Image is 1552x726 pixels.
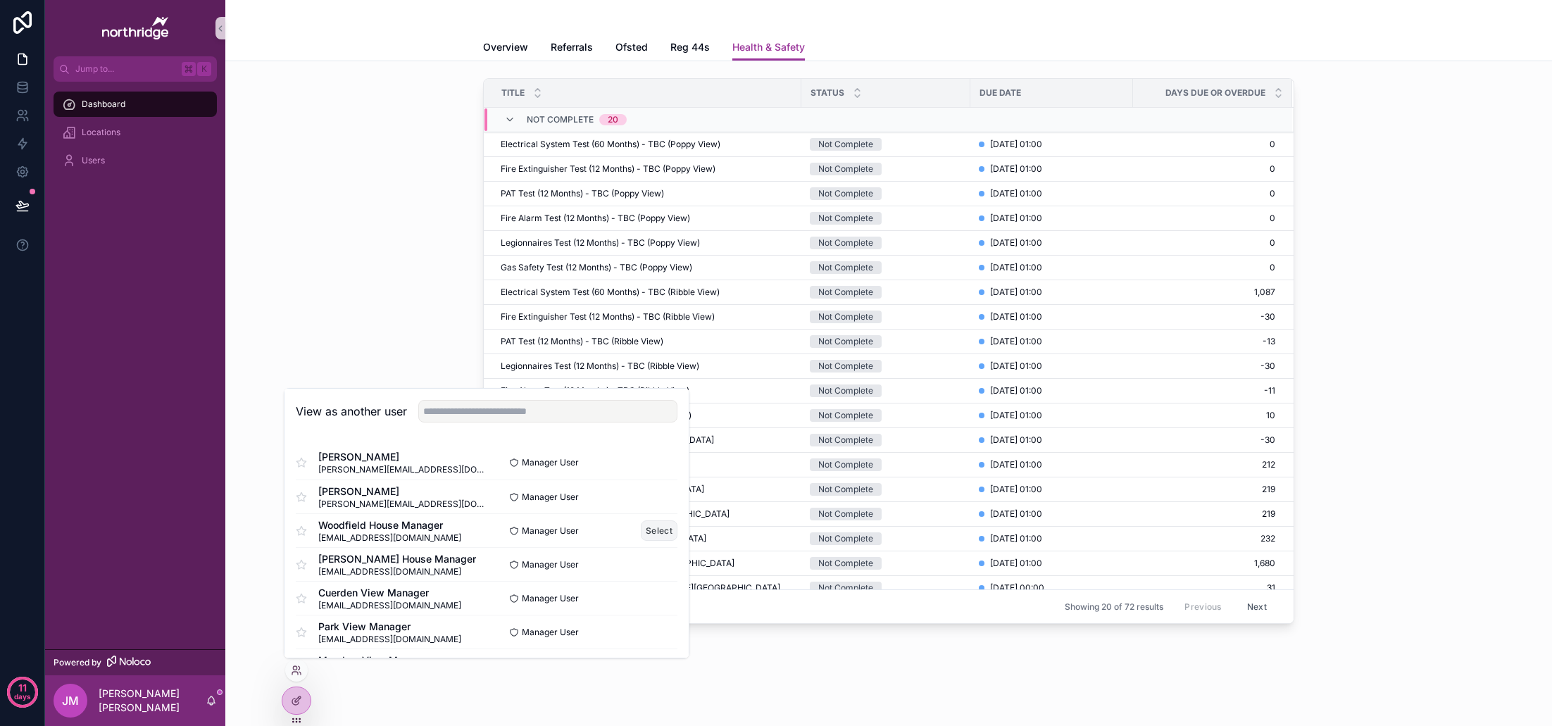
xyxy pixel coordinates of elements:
span: 1,087 [1134,287,1275,298]
a: Reg 44s [670,35,710,63]
span: 10 [1134,410,1275,421]
span: -11 [1134,385,1275,396]
span: Ofsted [615,40,648,54]
button: Select [641,520,677,541]
p: days [14,687,31,706]
h2: View as another user [296,403,407,420]
span: Showing 20 of 72 results [1065,601,1163,613]
span: 1,680 [1134,558,1275,569]
a: Locations [54,120,217,145]
span: [EMAIL_ADDRESS][DOMAIN_NAME] [318,532,461,544]
span: [DATE] 01:00 [990,484,1042,495]
span: [DATE] 01:00 [990,336,1042,347]
span: Referrals [551,40,593,54]
span: Legionnaires Test (12 Months) - TBC (Ribble View) [501,361,699,372]
span: Cuerden View Manager [318,586,461,600]
div: Not Complete [818,335,873,348]
span: [DATE] 01:00 [990,385,1042,396]
span: [DATE] 01:00 [990,508,1042,520]
span: Powered by [54,657,101,668]
span: [EMAIL_ADDRESS][DOMAIN_NAME] [318,600,461,611]
span: -30 [1134,311,1275,323]
span: Fire Alarm Test (12 Months) - TBC (Poppy View) [501,213,690,224]
span: -30 [1134,434,1275,446]
span: Gas Safety Test (12 Months) - TBC (Poppy View) [501,262,692,273]
div: Not Complete [818,286,873,299]
span: [PERSON_NAME] [318,450,487,464]
div: 20 [608,114,618,125]
div: Not Complete [818,261,873,274]
span: Users [82,155,105,166]
a: Users [54,148,217,173]
span: [DATE] 01:00 [990,361,1042,372]
span: Dashboard [82,99,125,110]
span: [DATE] 01:00 [990,139,1042,150]
span: Overview [483,40,528,54]
span: Manager User [522,492,579,503]
div: Not Complete [818,409,873,422]
span: 219 [1134,484,1275,495]
div: Not Complete [818,458,873,471]
span: [PERSON_NAME][EMAIL_ADDRESS][DOMAIN_NAME] [318,464,487,475]
button: Next [1237,596,1277,618]
span: Fire Alarm Test (12 Months) - TBC (Ribble View) [501,385,689,396]
span: Days Due or Overdue [1165,87,1265,99]
span: Locations [82,127,120,138]
span: 31 [1134,582,1275,594]
div: Not Complete [818,384,873,397]
span: Manager User [522,627,579,638]
a: Ofsted [615,35,648,63]
span: [EMAIL_ADDRESS][DOMAIN_NAME] [318,566,476,577]
div: Not Complete [818,582,873,594]
div: Not Complete [818,483,873,496]
span: Fire Extinguisher Test (12 Months) - TBC (Ribble View) [501,311,715,323]
div: Not Complete [818,187,873,200]
span: -30 [1134,361,1275,372]
span: [DATE] 01:00 [990,459,1042,470]
span: 0 [1134,213,1275,224]
span: Fire Extinguisher Test (12 Months) - TBC (Poppy View) [501,163,715,175]
div: Not Complete [818,508,873,520]
span: [PERSON_NAME][EMAIL_ADDRESS][DOMAIN_NAME] [318,499,487,510]
img: App logo [102,17,168,39]
span: Manager User [522,559,579,570]
div: scrollable content [45,82,225,192]
span: 0 [1134,163,1275,175]
span: Title [501,87,525,99]
div: Not Complete [818,434,873,446]
span: Health & Safety [732,40,805,54]
div: Not Complete [818,237,873,249]
span: Electrical System Test (60 Months) - TBC (Poppy View) [501,139,720,150]
span: [DATE] 01:00 [990,533,1042,544]
span: [DATE] 01:00 [990,262,1042,273]
a: Dashboard [54,92,217,117]
span: 232 [1134,533,1275,544]
div: Not Complete [818,360,873,373]
span: Electrical System Test (60 Months) - TBC (Ribble View) [501,287,720,298]
button: Jump to...K [54,56,217,82]
div: Not Complete [818,163,873,175]
span: Meadow View Manager [318,653,461,668]
span: Park View Manager [318,620,461,634]
span: Woodfield House Manager [318,518,461,532]
a: Health & Safety [732,35,805,61]
a: Referrals [551,35,593,63]
a: Powered by [45,649,225,675]
div: Not Complete [818,557,873,570]
span: PAT Test (12 Months) - TBC (Poppy View) [501,188,664,199]
span: K [199,63,210,75]
div: Not Complete [818,311,873,323]
span: Legionnaires Test (12 Months) - TBC (Poppy View) [501,237,700,249]
span: Manager User [522,525,579,537]
span: [DATE] 01:00 [990,287,1042,298]
span: [EMAIL_ADDRESS][DOMAIN_NAME] [318,634,461,645]
span: [DATE] 01:00 [990,410,1042,421]
span: 0 [1134,139,1275,150]
span: Reg 44s [670,40,710,54]
span: PAT Test (12 Months) - TBC (Ribble View) [501,336,663,347]
span: Manager User [522,593,579,604]
div: Not Complete [818,138,873,151]
span: [DATE] 01:00 [990,558,1042,569]
span: Not Complete [527,114,594,125]
span: 212 [1134,459,1275,470]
